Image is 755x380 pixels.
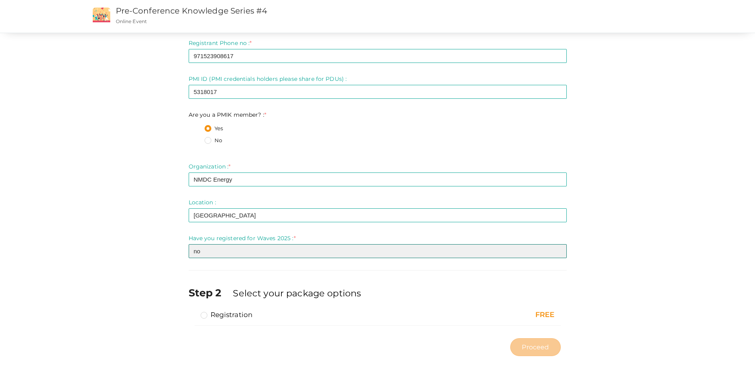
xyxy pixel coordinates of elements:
[205,125,223,133] label: Yes
[522,343,549,352] span: Proceed
[233,287,361,300] label: Select your package options
[189,111,267,119] label: Are you a PMIK member? :
[447,310,555,320] div: FREE
[93,8,110,22] img: event2.png
[510,338,560,356] button: Proceed
[189,39,252,47] label: Registrant Phone no :
[116,6,267,16] a: Pre-Conference Knowledge Series #4
[189,75,347,83] label: PMI ID (PMI credentials holders please share for PDUs) :
[189,49,567,63] input: Enter registrant phone no here.
[205,137,222,145] label: No
[189,163,231,170] label: Organization :
[189,286,232,300] label: Step 2
[189,198,216,206] label: Location :
[116,18,494,25] p: Online Event
[201,310,253,319] label: Registration
[189,234,296,242] label: Have you registered for Waves 2025 :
